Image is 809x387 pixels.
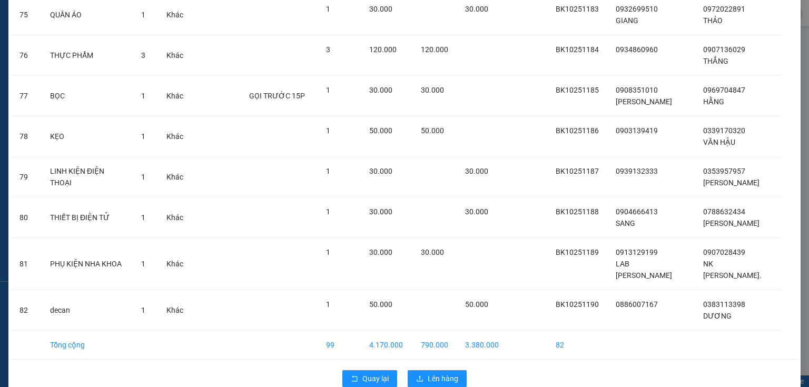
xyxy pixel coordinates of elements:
td: 4.170.000 [361,331,413,360]
span: HẰNG [703,97,724,106]
span: 30.000 [465,207,488,216]
span: 0903139419 [616,126,658,135]
span: GIANG [616,16,638,25]
span: 3 [141,51,145,59]
span: 30.000 [369,86,392,94]
span: 1 [141,92,145,100]
span: Lên hàng [428,373,458,384]
td: 82 [547,331,607,360]
span: NAM SƠN [90,60,141,97]
td: 80 [11,197,42,238]
td: Khác [158,290,192,331]
span: 1 [141,213,145,222]
span: rollback [351,375,358,383]
td: 790.000 [412,331,457,360]
td: BỌC [42,76,133,116]
span: DƯƠNG [703,312,732,320]
span: 0939132333 [616,167,658,175]
span: 1 [326,207,330,216]
span: Gửi: [9,10,25,21]
span: 50.000 [369,126,392,135]
span: 0886007167 [616,300,658,309]
span: 0934860960 [616,45,658,54]
span: 0383113398 [703,300,745,309]
span: 1 [326,248,330,256]
span: 30.000 [421,86,444,94]
td: Khác [158,116,192,157]
span: NK [PERSON_NAME]. [703,260,762,280]
td: KẸO [42,116,133,157]
td: THIẾT BỊ ĐIỆN TỬ [42,197,133,238]
span: GỌI TRƯỚC 15P [249,92,305,100]
span: upload [416,375,423,383]
span: 0908351010 [616,86,658,94]
td: PHỤ KIỆN NHA KHOA [42,238,133,290]
span: 30.000 [421,248,444,256]
td: 82 [11,290,42,331]
td: 99 [318,331,361,360]
span: BK10251188 [556,207,599,216]
span: 50.000 [369,300,392,309]
button: rollbackQuay lại [342,370,397,387]
span: 30.000 [465,167,488,175]
span: BK10251186 [556,126,599,135]
div: 0886007167 [9,22,83,36]
span: 1 [141,173,145,181]
span: 50.000 [465,300,488,309]
span: 1 [141,132,145,141]
span: 30.000 [369,167,392,175]
span: 30.000 [465,5,488,13]
td: Khác [158,238,192,290]
span: 1 [326,86,330,94]
span: [PERSON_NAME] [616,97,672,106]
td: THỰC PHẨM [42,35,133,76]
span: 30.000 [369,5,392,13]
span: 0913129199 [616,248,658,256]
div: Bách Khoa [9,9,83,22]
span: 1 [326,126,330,135]
span: BK10251185 [556,86,599,94]
span: 30.000 [369,207,392,216]
span: VĂN HẬU [703,138,735,146]
td: 3.380.000 [457,331,507,360]
td: 76 [11,35,42,76]
span: 1 [326,300,330,309]
span: [PERSON_NAME] [703,219,759,227]
span: BK10251187 [556,167,599,175]
td: Khác [158,197,192,238]
span: BK10251184 [556,45,599,54]
span: 1 [141,260,145,268]
div: [PERSON_NAME] [90,9,174,33]
span: Quay lại [362,373,389,384]
span: LAB [PERSON_NAME] [616,260,672,280]
span: 3 [326,45,330,54]
div: 0383113398 [90,45,174,60]
span: DĐ: [90,66,105,77]
td: 77 [11,76,42,116]
span: 0788632434 [703,207,745,216]
span: 1 [326,5,330,13]
td: Khác [158,157,192,197]
span: BK10251190 [556,300,599,309]
span: 30.000 [369,248,392,256]
td: 79 [11,157,42,197]
span: THẮNG [703,57,728,65]
span: 120.000 [369,45,397,54]
span: 0907028439 [703,248,745,256]
span: 0932699510 [616,5,658,13]
span: 0969704847 [703,86,745,94]
button: uploadLên hàng [408,370,467,387]
span: Nhận: [90,9,115,20]
span: 0907136029 [703,45,745,54]
span: 0353957957 [703,167,745,175]
span: 0339170320 [703,126,745,135]
td: Khác [158,76,192,116]
span: [PERSON_NAME] [703,178,759,187]
span: SANG [616,219,635,227]
td: decan [42,290,133,331]
div: DƯƠNG [90,33,174,45]
span: BK10251183 [556,5,599,13]
td: Tổng cộng [42,331,133,360]
span: 0972022891 [703,5,745,13]
span: 120.000 [421,45,448,54]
